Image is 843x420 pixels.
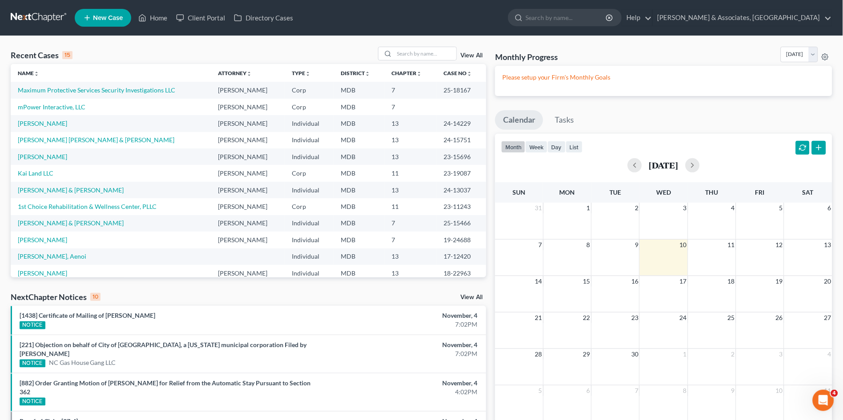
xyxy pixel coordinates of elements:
[385,148,437,165] td: 13
[538,385,543,396] span: 5
[679,276,688,287] span: 17
[775,385,784,396] span: 10
[436,248,486,265] td: 17-12420
[49,358,116,367] a: NC Gas House Gang LLC
[331,340,477,349] div: November, 4
[727,240,736,250] span: 11
[538,240,543,250] span: 7
[385,115,437,132] td: 13
[495,110,543,130] a: Calendar
[211,265,285,281] td: [PERSON_NAME]
[525,141,548,153] button: week
[417,71,422,76] i: unfold_more
[548,141,566,153] button: day
[630,349,639,360] span: 30
[534,349,543,360] span: 28
[20,341,307,357] a: [221] Objection on behalf of City of [GEOGRAPHIC_DATA], a [US_STATE] municipal corporation Filed ...
[18,236,67,244] a: [PERSON_NAME]
[534,276,543,287] span: 14
[682,385,688,396] span: 8
[18,186,124,194] a: [PERSON_NAME] & [PERSON_NAME]
[334,165,384,181] td: MDB
[18,120,67,127] a: [PERSON_NAME]
[285,99,334,115] td: Corp
[823,276,832,287] span: 20
[827,203,832,213] span: 6
[211,99,285,115] td: [PERSON_NAME]
[334,99,384,115] td: MDB
[730,349,736,360] span: 2
[93,15,123,21] span: New Case
[211,232,285,248] td: [PERSON_NAME]
[385,132,437,148] td: 13
[211,165,285,181] td: [PERSON_NAME]
[436,182,486,198] td: 24-13037
[634,203,639,213] span: 2
[18,219,124,227] a: [PERSON_NAME] & [PERSON_NAME]
[622,10,652,26] a: Help
[285,82,334,98] td: Corp
[560,188,575,196] span: Mon
[436,215,486,232] td: 25-15466
[831,390,838,397] span: 4
[172,10,230,26] a: Client Portal
[285,165,334,181] td: Corp
[460,294,483,300] a: View All
[682,203,688,213] span: 3
[823,240,832,250] span: 13
[827,349,832,360] span: 4
[285,198,334,215] td: Corp
[134,10,172,26] a: Home
[18,153,67,160] a: [PERSON_NAME]
[502,73,825,82] p: Please setup your Firm's Monthly Goals
[586,240,591,250] span: 8
[18,136,174,144] a: [PERSON_NAME] [PERSON_NAME] & [PERSON_NAME]
[385,99,437,115] td: 7
[392,70,422,76] a: Chapterunfold_more
[334,248,384,265] td: MDB
[18,203,157,210] a: 1st Choice Rehabilitation & Wellness Center, PLLC
[534,203,543,213] span: 31
[566,141,583,153] button: list
[775,312,784,323] span: 26
[18,169,53,177] a: Kai Land LLC
[610,188,621,196] span: Tue
[385,182,437,198] td: 13
[436,132,486,148] td: 24-15751
[385,165,437,181] td: 11
[823,312,832,323] span: 27
[20,379,311,396] a: [882] Order Granting Motion of [PERSON_NAME] for Relief from the Automatic Stay Pursuant to Secti...
[679,312,688,323] span: 24
[460,52,483,59] a: View All
[62,51,73,59] div: 15
[334,148,384,165] td: MDB
[18,252,86,260] a: [PERSON_NAME], Aenoi
[334,82,384,98] td: MDB
[385,232,437,248] td: 7
[436,198,486,215] td: 23-11243
[334,132,384,148] td: MDB
[211,215,285,232] td: [PERSON_NAME]
[385,215,437,232] td: 7
[586,203,591,213] span: 1
[20,321,45,329] div: NOTICE
[246,71,252,76] i: unfold_more
[285,115,334,132] td: Individual
[630,312,639,323] span: 23
[778,203,784,213] span: 5
[20,398,45,406] div: NOTICE
[285,132,334,148] td: Individual
[727,312,736,323] span: 25
[682,349,688,360] span: 1
[436,165,486,181] td: 23-19087
[34,71,39,76] i: unfold_more
[331,388,477,396] div: 4:02PM
[331,320,477,329] div: 7:02PM
[20,360,45,368] div: NOTICE
[211,182,285,198] td: [PERSON_NAME]
[803,188,814,196] span: Sat
[634,240,639,250] span: 9
[436,232,486,248] td: 19-24688
[582,276,591,287] span: 15
[365,71,370,76] i: unfold_more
